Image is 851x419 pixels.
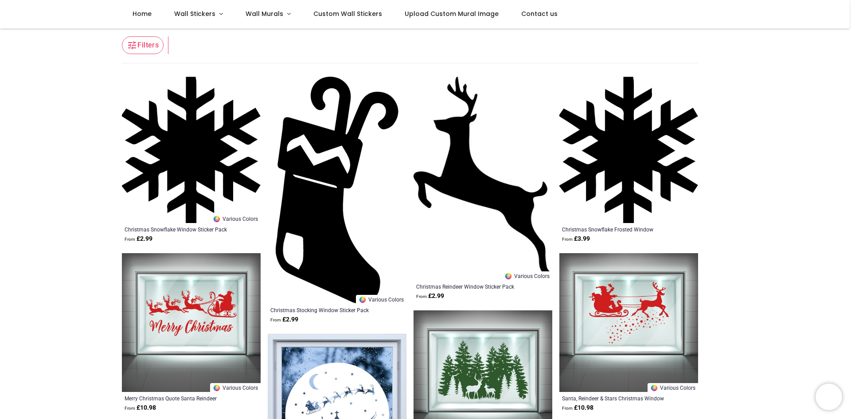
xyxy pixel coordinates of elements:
[816,384,842,410] iframe: Brevo live chat
[125,406,135,411] span: From
[125,237,135,242] span: From
[521,9,558,18] span: Contact us
[356,295,406,304] a: Various Colors
[562,406,573,411] span: From
[414,77,552,280] img: Christmas Reindeer Window Sticker Pack
[125,395,231,402] a: Merry Christmas Quote Santa Reindeer Window Sticker
[559,77,698,223] img: Christmas Snowflake Frosted Window Sticker Pack
[133,9,152,18] span: Home
[210,383,261,392] a: Various Colors
[562,235,590,243] strong: £ 3.99
[359,296,367,304] img: Color Wheel
[313,9,382,18] span: Custom Wall Stickers
[122,36,164,54] button: Filters
[246,9,283,18] span: Wall Murals
[125,403,156,412] strong: £ 10.98
[405,9,499,18] span: Upload Custom Mural Image
[502,271,552,280] a: Various Colors
[562,237,573,242] span: From
[270,317,281,322] span: From
[174,9,215,18] span: Wall Stickers
[210,214,261,223] a: Various Colors
[562,403,593,412] strong: £ 10.98
[270,315,298,324] strong: £ 2.99
[504,272,512,280] img: Color Wheel
[416,283,523,290] a: Christmas Reindeer Window Sticker Pack
[559,253,698,392] img: Santa, Reindeer & Stars Christmas Window Sticker
[213,215,221,223] img: Color Wheel
[270,306,377,313] a: Christmas Stocking Window Sticker Pack
[650,384,658,392] img: Color Wheel
[122,77,261,223] img: Christmas Snowflake Window Sticker Pack
[562,395,669,402] a: Santa, Reindeer & Stars Christmas Window Sticker
[125,226,231,233] a: Christmas Snowflake Window Sticker Pack
[125,235,152,243] strong: £ 2.99
[648,383,698,392] a: Various Colors
[416,294,427,299] span: From
[416,292,444,301] strong: £ 2.99
[122,253,261,392] img: Merry Christmas Quote Santa Reindeer Window Sticker
[213,384,221,392] img: Color Wheel
[562,226,669,233] a: Christmas Snowflake Frosted Window Sticker Pack
[276,77,398,304] img: Christmas Stocking Window Sticker Pack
